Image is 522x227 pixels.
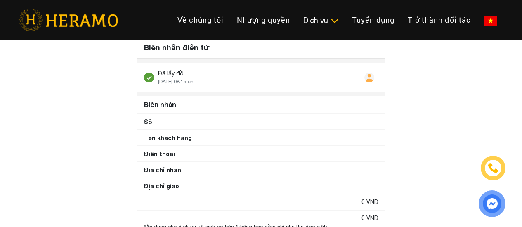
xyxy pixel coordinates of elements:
[484,16,497,26] img: vn-flag.png
[171,11,230,29] a: Về chúng tôi
[144,117,152,126] div: Số
[18,9,118,31] img: heramo-logo.png
[158,69,194,78] div: Đã lấy đồ
[401,11,477,29] a: Trở thành đối tác
[361,214,378,222] div: 0 VND
[230,11,297,29] a: Nhượng quyền
[144,166,181,174] div: Địa chỉ nhận
[141,96,382,113] div: Biên nhận
[330,17,339,25] img: subToggleIcon
[303,15,339,26] div: Dịch vụ
[144,133,192,142] div: Tên khách hàng
[144,73,154,82] img: stick.svg
[144,182,179,190] div: Địa chỉ giao
[158,79,194,84] span: [DATE] 08:15 ch
[487,162,499,174] img: phone-icon
[364,73,374,82] img: user.svg
[144,150,175,158] div: Điện thoại
[345,11,401,29] a: Tuyển dụng
[137,37,385,59] div: Biên nhận điện tử
[482,157,505,180] a: phone-icon
[361,198,378,206] div: 0 VND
